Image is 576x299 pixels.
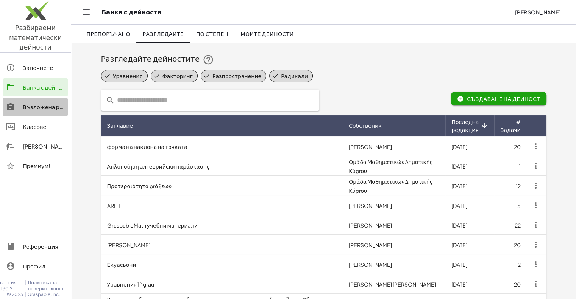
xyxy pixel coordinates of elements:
[3,137,68,155] a: [PERSON_NAME]
[451,118,479,133] font: Последна редакция
[349,222,392,229] font: [PERSON_NAME]
[451,281,467,288] font: [DATE]
[28,280,64,291] font: Политика за поверителност
[162,72,192,79] font: Факторинг
[28,280,71,291] a: Политика за поверителност
[23,163,50,169] font: Премиум!
[3,59,68,77] a: Започнете
[349,242,392,248] font: [PERSON_NAME]
[113,72,143,79] font: Уравнения
[23,123,46,130] font: Класове
[451,163,467,170] font: [DATE]
[196,30,228,37] font: По степен
[107,281,155,288] font: Уравнения 1° grau
[212,72,261,79] font: Разпространение
[3,237,68,256] a: Референция
[107,202,120,209] font: ARI_1
[101,54,200,63] font: Разгледайте дейностите
[349,261,392,268] font: [PERSON_NAME]
[451,261,467,268] font: [DATE]
[28,291,60,297] font: Graspable, Inc.
[9,23,62,42] font: Разбираеми математически
[86,30,130,37] font: Препоръчано
[3,118,68,136] a: Класове
[451,92,546,105] button: Създаване на дейност
[3,98,68,116] a: Възложена работа
[107,183,172,189] font: Προτεραιότητα prάξεων
[240,30,293,37] font: Моите дейности
[23,64,53,71] font: Започнете
[25,280,26,285] font: |
[517,202,521,209] font: 5
[3,257,68,275] a: Профил
[451,183,467,189] font: [DATE]
[349,158,433,174] font: Ομάδα Μαθηματικών Δημοτικής Κύprου
[349,143,392,150] font: [PERSON_NAME]
[23,243,58,250] font: Референция
[515,222,521,229] font: 22
[80,6,92,18] button: Превключване на навигацията
[500,118,520,133] font: # Задачи
[451,143,467,150] font: [DATE]
[349,202,392,209] font: [PERSON_NAME]
[107,122,133,129] font: Заглавие
[3,78,68,96] a: Банка с дейности
[514,281,521,288] font: 20
[516,183,521,189] font: 12
[23,143,69,150] font: [PERSON_NAME]
[509,5,567,19] button: [PERSON_NAME]
[451,202,467,209] font: [DATE]
[107,222,198,229] font: GraspableMath учебни материали
[107,261,136,268] font: Екуасьони
[143,30,184,37] font: Разгледайте
[19,43,52,51] font: дейности
[23,104,76,110] font: Възложена работа
[515,9,561,15] font: [PERSON_NAME]
[516,261,521,268] font: 12
[107,143,187,150] font: форма на наклона на точката
[107,242,150,248] font: [PERSON_NAME]
[451,242,467,248] font: [DATE]
[349,122,381,129] font: Собственик
[514,242,521,248] font: 20
[106,96,115,105] i: prepended action
[514,143,521,150] font: 20
[349,281,436,288] font: [PERSON_NAME] [PERSON_NAME]
[23,84,72,91] font: Банка с дейности
[451,222,467,229] font: [DATE]
[281,72,308,79] font: Радикали
[349,178,433,194] font: Ομάδα Μαθηματικών Δημοτικής Κύprου
[23,263,45,270] font: Профил
[467,95,540,102] font: Създаване на дейност
[107,163,210,170] font: Απλοποίηση алгеврийски παράστασης
[519,163,521,170] font: 1
[7,291,23,297] font: © 2025
[25,291,26,297] font: |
